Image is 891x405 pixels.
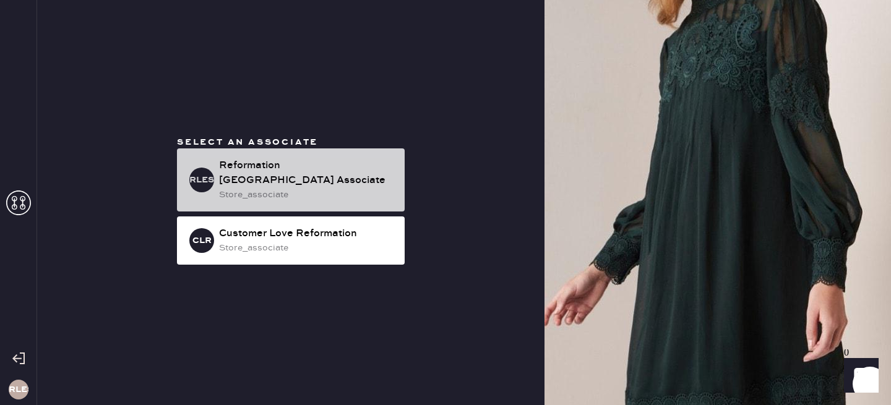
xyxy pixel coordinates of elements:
[219,241,395,255] div: store_associate
[219,226,395,241] div: Customer Love Reformation
[219,188,395,202] div: store_associate
[177,137,318,148] span: Select an associate
[189,176,214,184] h3: RLESA
[192,236,212,245] h3: CLR
[9,385,28,394] h3: RLES
[219,158,395,188] div: Reformation [GEOGRAPHIC_DATA] Associate
[832,349,885,403] iframe: Front Chat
